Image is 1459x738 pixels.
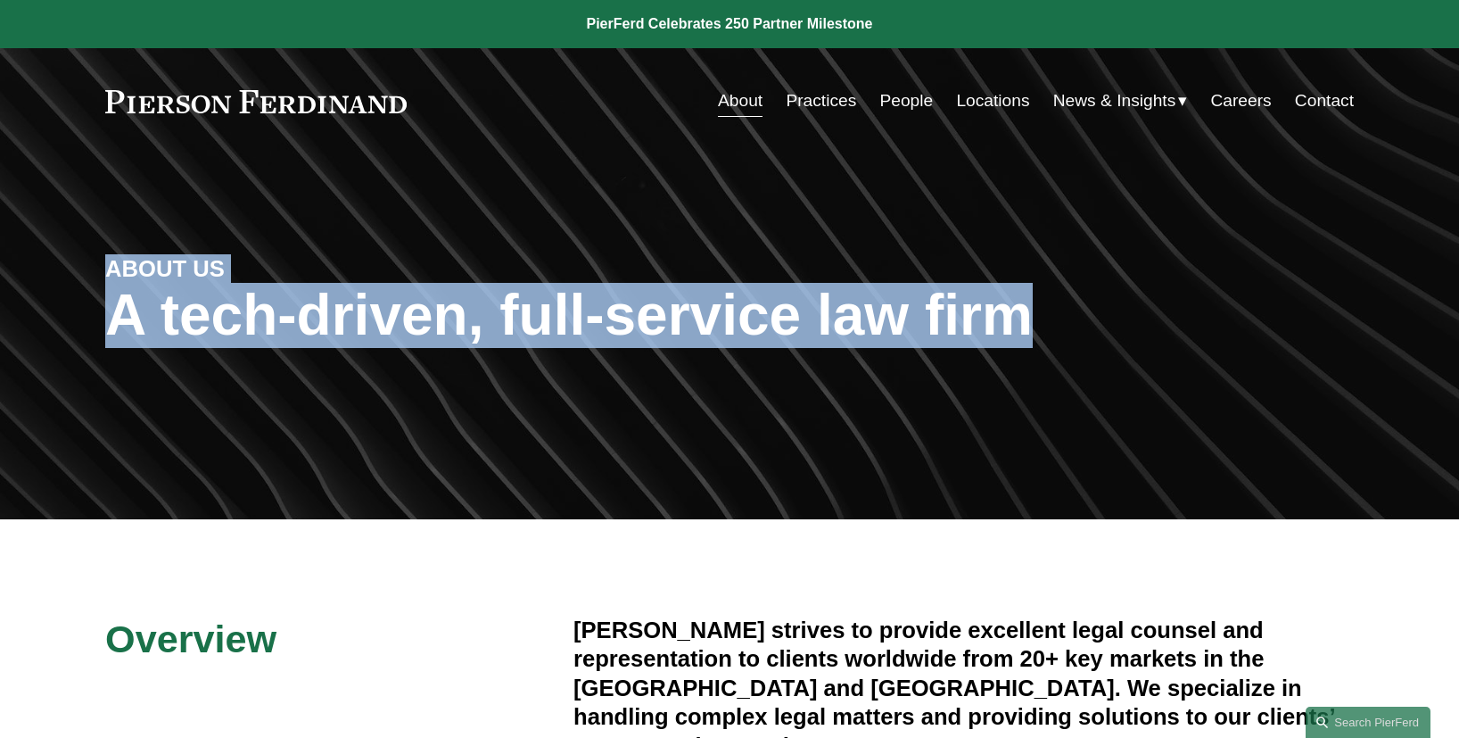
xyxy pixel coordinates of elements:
a: Contact [1295,84,1354,118]
a: Practices [786,84,856,118]
a: Locations [956,84,1029,118]
a: People [879,84,933,118]
span: News & Insights [1053,86,1176,117]
a: Careers [1210,84,1271,118]
a: folder dropdown [1053,84,1188,118]
a: About [718,84,762,118]
strong: ABOUT US [105,256,225,281]
a: Search this site [1306,707,1430,738]
h1: A tech-driven, full-service law firm [105,283,1354,348]
span: Overview [105,618,276,660]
